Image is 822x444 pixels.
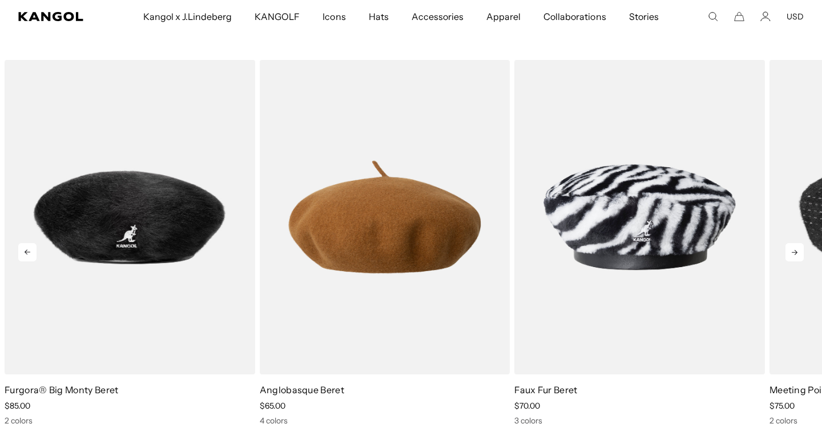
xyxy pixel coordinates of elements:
[514,415,765,426] div: 3 colors
[260,415,510,426] div: 4 colors
[510,60,765,426] div: 6 of 10
[260,384,344,395] a: Anglobasque Beret
[5,415,255,426] div: 2 colors
[514,401,540,411] span: $70.00
[18,12,94,21] a: Kangol
[514,384,577,395] a: Faux Fur Beret
[255,60,510,426] div: 5 of 10
[260,60,510,374] img: Anglobasque Beret
[760,11,771,22] a: Account
[787,11,804,22] button: USD
[5,60,255,374] img: Furgora® Big Monty Beret
[5,384,119,395] a: Furgora® Big Monty Beret
[514,60,765,374] img: Faux Fur Beret
[260,401,285,411] span: $65.00
[708,11,718,22] summary: Search here
[5,401,30,411] span: $85.00
[769,401,795,411] span: $75.00
[734,11,744,22] button: Cart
